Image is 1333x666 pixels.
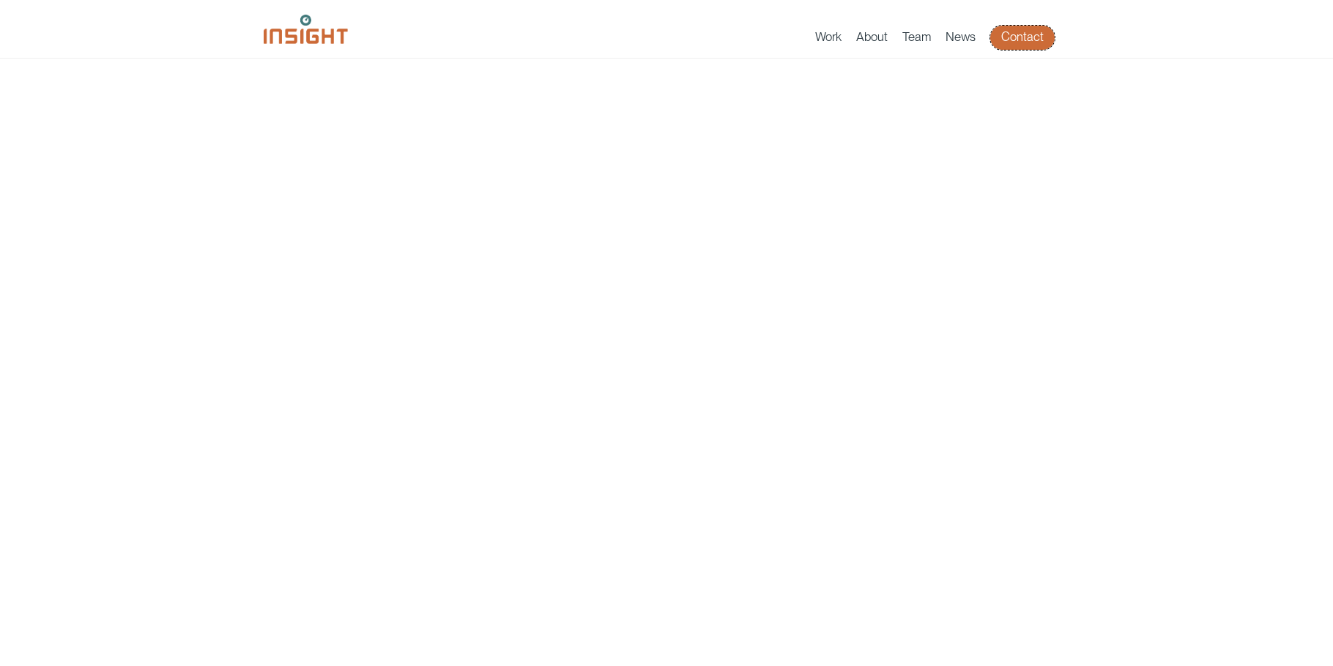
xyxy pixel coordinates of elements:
nav: primary navigation menu [815,26,1069,50]
a: About [856,29,888,50]
img: Insight Marketing Design [264,15,348,44]
a: Contact [990,26,1055,50]
a: Work [815,29,842,50]
a: News [946,29,976,50]
a: Team [902,29,931,50]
